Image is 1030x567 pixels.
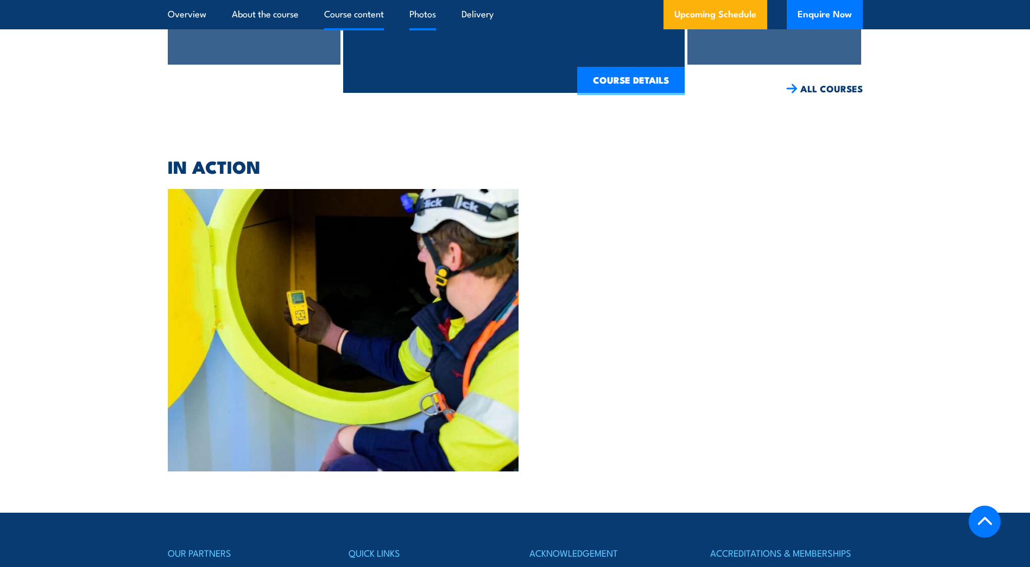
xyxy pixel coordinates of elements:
[168,189,519,471] img: Santos Work Permit Procedure & Module 49 Gas Detection Training (1)
[529,545,681,560] h4: ACKNOWLEDGEMENT
[577,67,685,95] a: COURSE DETAILS
[786,83,863,95] a: ALL COURSES
[168,159,863,174] h2: IN ACTION
[710,545,862,560] h4: ACCREDITATIONS & MEMBERSHIPS
[168,545,320,560] h4: OUR PARTNERS
[349,545,501,560] h4: QUICK LINKS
